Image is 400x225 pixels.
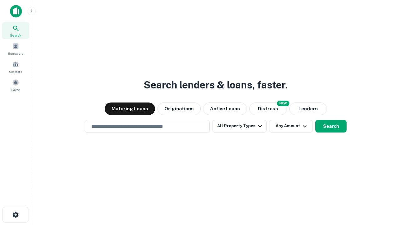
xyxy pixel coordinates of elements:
span: Borrowers [8,51,23,56]
img: capitalize-icon.png [10,5,22,17]
a: Borrowers [2,40,29,57]
iframe: Chat Widget [369,175,400,205]
button: Originations [157,102,201,115]
span: Contacts [9,69,22,74]
button: All Property Types [212,120,267,132]
h3: Search lenders & loans, faster. [144,77,287,92]
span: Search [10,33,21,38]
button: Lenders [289,102,327,115]
button: Search [315,120,347,132]
a: Search [2,22,29,39]
button: Search distressed loans with lien and other non-mortgage details. [249,102,287,115]
button: Any Amount [269,120,313,132]
button: Active Loans [203,102,247,115]
span: Saved [11,87,20,92]
a: Contacts [2,58,29,75]
div: NEW [277,101,289,106]
a: Saved [2,77,29,93]
button: Maturing Loans [105,102,155,115]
